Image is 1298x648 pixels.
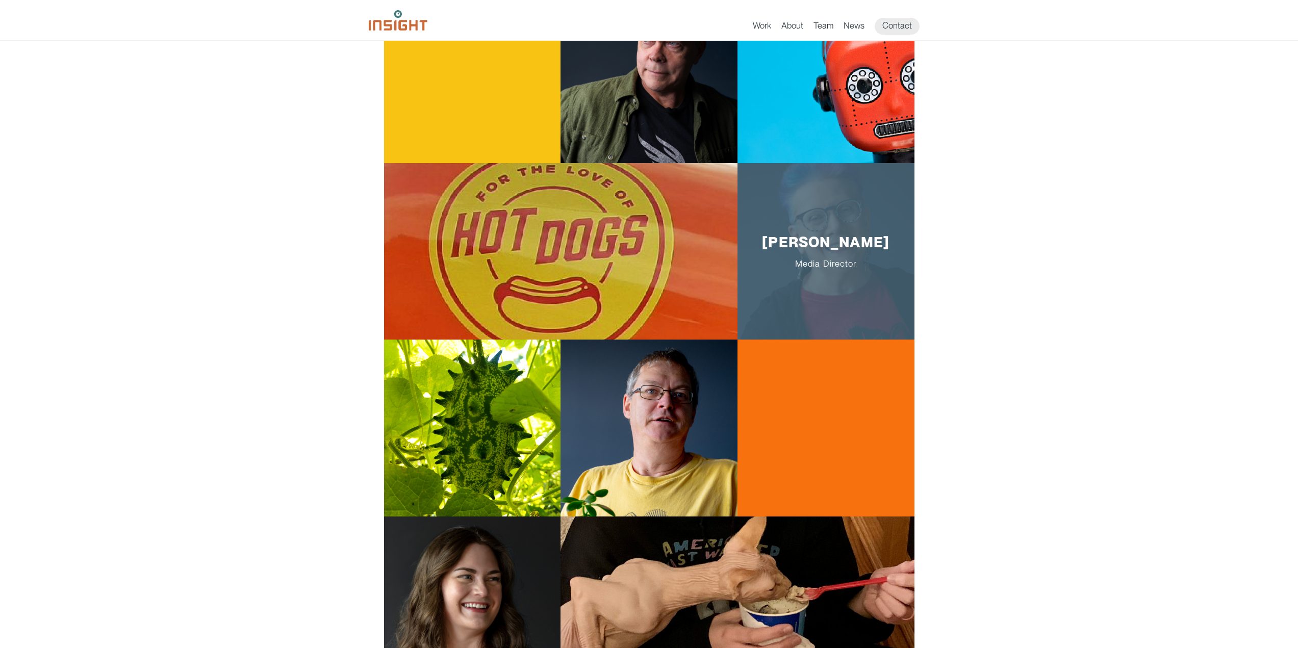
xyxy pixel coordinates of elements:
[369,10,427,31] img: Insight Marketing Design
[561,340,737,516] img: Stuart Little
[781,20,803,35] a: About
[753,234,898,269] p: [PERSON_NAME]
[384,163,914,340] a: Gaye Grider [PERSON_NAME]Media Director
[753,20,771,35] a: Work
[875,18,920,35] a: Contact
[844,20,864,35] a: News
[753,18,930,35] nav: primary navigation menu
[813,20,833,35] a: Team
[384,340,914,516] a: Stuart Little
[753,258,898,269] span: Media Director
